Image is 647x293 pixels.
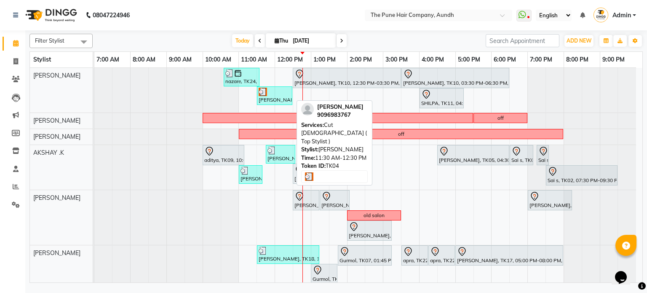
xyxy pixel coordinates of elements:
a: 7:00 AM [94,54,121,66]
img: Admin [594,8,608,22]
div: [PERSON_NAME], TK04, 11:30 AM-12:30 PM, Cut [DEMOGRAPHIC_DATA] ( Top Stylist ) [258,88,291,104]
a: 4:00 PM [420,54,446,66]
a: 11:00 AM [239,54,269,66]
span: Admin [612,11,631,20]
a: 8:00 PM [564,54,591,66]
div: nazare, TK24, 10:35 AM-11:35 AM, Cut [DEMOGRAPHIC_DATA] ( Top Stylist ) [225,69,259,85]
div: Sai s, TK02, 07:30 PM-09:30 PM, Hair Color Majirel - Majirel Touchup 2 Inch [547,167,617,184]
img: logo [21,3,79,27]
div: [PERSON_NAME], TK21, 01:15 PM-02:05 PM, [PERSON_NAME] Crafting [321,191,349,209]
div: old salon [364,212,385,219]
button: ADD NEW [564,35,594,47]
a: 8:00 AM [131,54,158,66]
input: 2025-09-04 [290,35,332,47]
div: [PERSON_NAME], TK21, 12:30 PM-01:15 PM, Cut [DEMOGRAPHIC_DATA] (Master stylist) [294,191,318,209]
a: 5:00 PM [456,54,482,66]
span: Filter Stylist [35,37,64,44]
span: [PERSON_NAME] [317,103,364,110]
input: Search Appointment [486,34,559,47]
span: [PERSON_NAME] [33,72,80,79]
span: [PERSON_NAME] [33,117,80,124]
a: 7:00 PM [528,54,554,66]
a: 3:00 PM [383,54,410,66]
a: 1:00 PM [311,54,338,66]
div: off [497,114,504,122]
b: 08047224946 [93,3,130,27]
div: [PERSON_NAME], TK23, 02:00 PM-03:15 PM, Hair wash medium [348,222,391,239]
div: Gurmol, TK07, 01:45 PM-03:15 PM, Hair Color Majirel - Majirel Global [DEMOGRAPHIC_DATA] [339,247,391,264]
div: aditya, TK09, 10:00 AM-11:10 AM, Cut [DEMOGRAPHIC_DATA] (Expert) [203,146,243,164]
span: Services: [301,121,324,128]
a: 9:00 AM [167,54,194,66]
span: Cut [DEMOGRAPHIC_DATA] ( Top Stylist ) [301,121,367,145]
div: [PERSON_NAME], TK01, 11:00 AM-11:40 AM, Cut [DEMOGRAPHIC_DATA] (Expert) [240,167,262,183]
span: AKSHAY .K [33,149,64,156]
div: [PERSON_NAME], TK18, 11:30 AM-01:15 PM, Cut Under 20 year (Boy) [258,247,318,263]
div: Gurmol, TK07, 01:00 PM-01:45 PM, Cut [DEMOGRAPHIC_DATA] (Master stylist) [312,265,337,283]
img: profile [301,103,314,116]
div: Sai s, TK02, 07:15 PM-07:35 PM, [PERSON_NAME] Crafting [537,146,548,164]
div: apra, TK22, 03:30 PM-04:15 PM, Cut under 20 year (Girl) [402,247,427,264]
div: 11:30 AM-12:30 PM [301,154,368,162]
div: [PERSON_NAME], TK06, 07:00 PM-08:15 PM, Cut [DEMOGRAPHIC_DATA] (Master stylist ) [529,191,571,209]
span: Token ID: [301,162,326,169]
a: 12:00 PM [275,54,305,66]
span: Stylist [33,56,51,63]
a: 9:00 PM [600,54,627,66]
div: off [398,130,404,138]
span: [PERSON_NAME] [33,194,80,202]
iframe: chat widget [612,259,639,285]
div: [PERSON_NAME], TK05, 04:30 PM-06:30 PM, Hair Color [PERSON_NAME] Touchup 2 Inch [438,146,508,164]
div: [PERSON_NAME], TK01, 11:45 AM-12:35 PM, [PERSON_NAME] Crafting [267,146,294,162]
a: 10:00 AM [203,54,233,66]
div: [PERSON_NAME], TK10, 03:30 PM-06:30 PM, Global Highlight - Majirel Highlights Medium [402,69,508,87]
div: TK04 [301,162,368,170]
span: Stylist: [301,146,318,153]
span: Thu [273,38,290,44]
a: 2:00 PM [348,54,374,66]
div: [PERSON_NAME], TK19, 12:30 PM-01:10 PM, Cut [DEMOGRAPHIC_DATA] (Expert) [294,165,315,183]
div: [PERSON_NAME], TK17, 05:00 PM-08:00 PM, Hair Color Inoa - scalp advance with touchup 2 Inch [456,247,562,264]
span: ADD NEW [567,38,591,44]
span: Time: [301,154,315,161]
div: [PERSON_NAME] [301,145,368,154]
div: apra, TK22, 04:15 PM-05:00 PM, Additional Hair Wash ([DEMOGRAPHIC_DATA]) [429,247,454,264]
span: [PERSON_NAME] [33,133,80,140]
div: 9096983767 [317,111,364,119]
div: [PERSON_NAME], TK10, 12:30 PM-03:30 PM, Global Highlight - Majirel Highlights Medium [294,69,400,87]
a: 6:00 PM [492,54,518,66]
div: Sai s, TK02, 06:30 PM-07:10 PM, Cut [DEMOGRAPHIC_DATA] (Expert) [511,146,532,164]
div: SHILPA, TK11, 04:00 PM-05:15 PM, Hair wash medium [420,89,463,107]
span: Today [232,34,253,47]
span: [PERSON_NAME] [33,249,80,257]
